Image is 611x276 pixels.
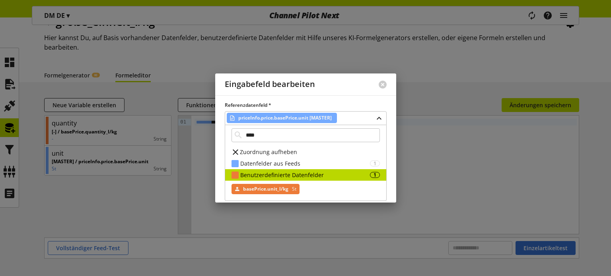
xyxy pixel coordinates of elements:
label: Referenzdatenfeld * [225,102,387,109]
div: Datenfelder aus Feeds [240,159,370,168]
span: basePrice.unit_l/kg [243,184,288,194]
div: 1 [370,172,380,178]
span: St [290,184,296,194]
h2: Eingabefeld bearbeiten [225,80,315,89]
span: Zuordnung aufheben [240,148,297,156]
span: priceInfo.price.basePrice.unit [MASTER] [238,113,332,123]
div: Benutzerdefinierte Datenfelder [240,171,370,179]
div: 1 [370,160,380,166]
